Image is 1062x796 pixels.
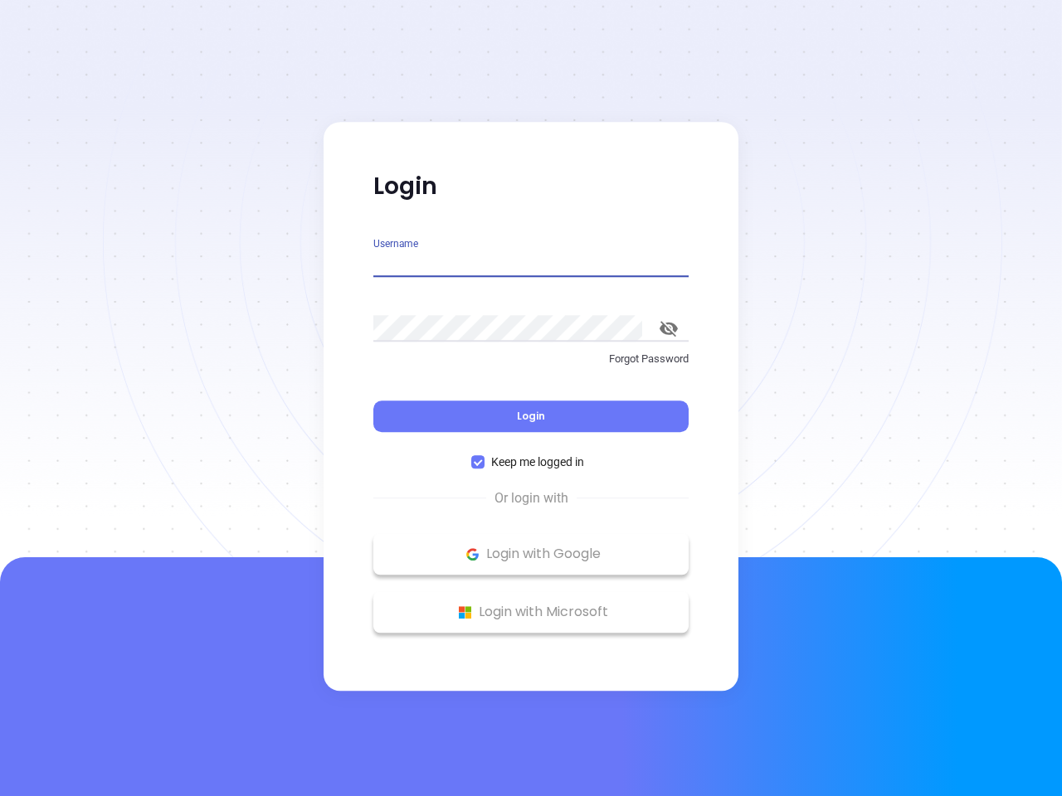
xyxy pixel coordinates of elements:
[382,541,680,566] p: Login with Google
[455,602,475,623] img: Microsoft Logo
[373,591,689,633] button: Microsoft Logo Login with Microsoft
[462,544,483,565] img: Google Logo
[649,308,689,348] button: toggle password visibility
[373,172,689,201] p: Login
[486,488,577,508] span: Or login with
[373,351,689,381] a: Forgot Password
[373,400,689,432] button: Login
[485,453,591,471] span: Keep me logged in
[517,409,545,423] span: Login
[373,351,689,367] p: Forgot Password
[382,599,680,624] p: Login with Microsoft
[373,239,418,249] label: Username
[373,533,689,575] button: Google Logo Login with Google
